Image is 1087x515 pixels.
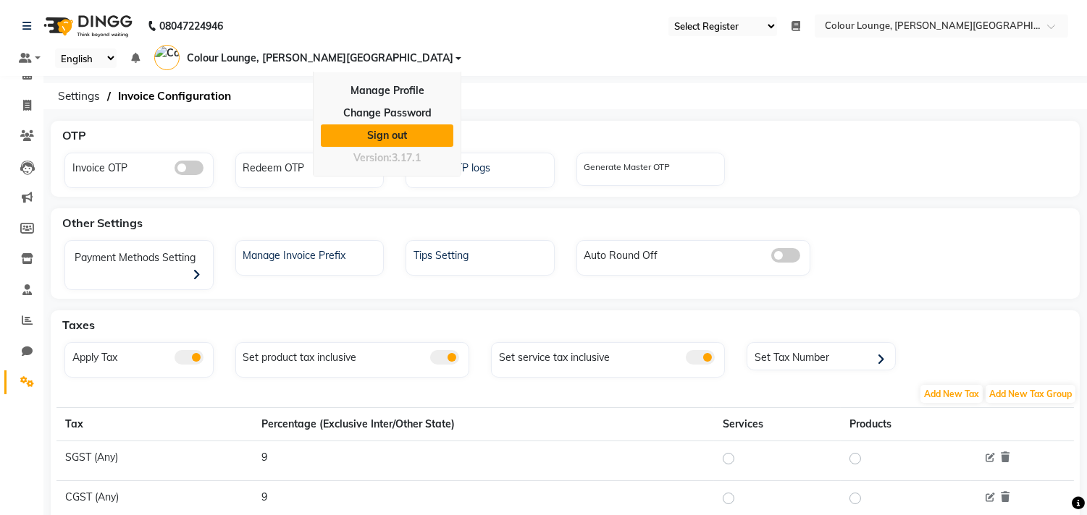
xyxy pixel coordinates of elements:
[69,346,213,365] div: Apply Tax
[321,102,453,124] a: Change Password
[751,346,895,368] div: Set Tax Number
[986,385,1075,403] span: Add New Tax Group
[984,387,1077,400] a: Add New Tax Group
[253,441,714,481] td: 9
[240,346,469,365] div: Set product tax inclusive
[841,408,970,441] th: Products
[714,408,841,441] th: Services
[240,157,384,176] div: Redeem OTP
[321,124,453,147] a: Sign out
[51,83,107,109] span: Settings
[56,441,253,481] td: SGST (Any)
[495,346,724,365] div: Set service tax inclusive
[154,45,180,70] img: Colour Lounge, Lawrence Road
[111,83,238,109] span: Invoice Configuration
[236,244,384,263] a: Manage Invoice Prefix
[253,408,714,441] th: Percentage (Exclusive Inter/Other State)
[69,157,213,176] div: Invoice OTP
[56,408,253,441] th: Tax
[321,80,453,102] a: Manage Profile
[37,6,136,46] img: logo
[321,148,453,169] div: Version:3.17.1
[410,244,554,263] div: Tips Setting
[920,385,983,403] span: Add New Tax
[159,6,223,46] b: 08047224946
[410,157,554,176] div: Invoice OTP logs
[584,161,671,174] label: Generate Master OTP
[187,51,453,66] span: Colour Lounge, [PERSON_NAME][GEOGRAPHIC_DATA]
[919,387,984,400] a: Add New Tax
[406,244,554,263] a: Tips Setting
[581,244,810,263] div: Auto Round Off
[406,157,554,176] a: Invoice OTP logs
[240,244,384,263] div: Manage Invoice Prefix
[69,244,213,289] div: Payment Methods Setting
